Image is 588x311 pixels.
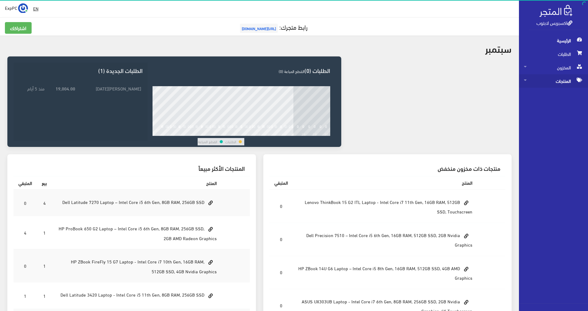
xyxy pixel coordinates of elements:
[269,256,293,289] td: 0
[198,138,218,145] td: القطع المباعة
[201,132,203,136] div: 8
[269,176,293,189] th: المتبقي
[524,47,583,61] span: الطلبات
[234,132,238,136] div: 14
[524,34,583,47] span: الرئيسية
[14,176,37,190] th: المتبقي
[167,132,169,136] div: 2
[18,67,142,73] h3: الطلبات الجديدة (1)
[5,22,32,34] a: اشتراكك
[77,83,142,93] td: [PERSON_NAME][DATE]
[18,3,28,13] img: ...
[279,132,283,136] div: 22
[37,190,52,216] td: 4
[31,3,41,14] a: EN
[52,176,222,190] th: المنتج
[293,223,478,256] td: Dell Precision 7510 – Intel Core i5 6th Gen, 16GB RAM, 512GB SSD, 2GB Nvidia Graphics
[519,61,588,74] a: المخزون
[52,190,222,216] td: Dell Latitude 7270 Laptop – Intel Core i5 6th Gen, 8GB RAM, 256GB SSD
[540,5,572,17] img: .
[14,249,37,282] td: 0
[5,3,28,13] a: ... ExpPC
[5,4,17,12] span: ExpPC
[225,138,237,145] td: الطلبات
[56,85,75,92] strong: 19,004.00
[37,282,52,309] td: 1
[301,132,306,136] div: 26
[279,67,304,75] span: القطع المباعة (0)
[293,256,478,289] td: HP ZBook 14U G6 Laptop – Intel Core i5 8th Gen, 16GB RAM, 512GB SSD, 4GB AMD Graphics
[37,216,52,249] td: 1
[274,165,501,171] h3: منتجات ذات مخزون منخفض
[524,61,583,74] span: المخزون
[33,5,38,12] u: EN
[290,132,295,136] div: 24
[52,282,222,309] td: Dell Latitude 3420 Laptop - Intel Core i5 11th Gen, 8GB RAM, 256GB SSD
[324,132,328,136] div: 30
[524,74,583,88] span: المنتجات
[519,47,588,61] a: الطلبات
[238,21,308,33] a: رابط متجرك:[URL][DOMAIN_NAME]
[536,18,572,27] a: اكسبريس لابتوب
[211,132,215,136] div: 10
[269,190,293,223] td: 0
[293,176,478,189] th: المنتج
[37,249,52,282] td: 1
[178,132,180,136] div: 4
[18,165,245,171] h3: المنتجات الأكثر مبيعاً
[519,74,588,88] a: المنتجات
[52,249,222,282] td: HP ZBook FireFly 15 G7 Laptop - Intel Core i7 10th Gen, 16GB RAM, 512GB SSD, 4GB Nvidia Graphics
[14,282,37,309] td: 1
[293,190,478,223] td: Lenovo ThinkBook 15 G2 ITL Laptop - Intel Core i7 11th Gen, 16GB RAM, 512GB SSD, Touchscreen
[240,24,278,33] span: [URL][DOMAIN_NAME]
[485,43,512,54] h2: سبتمبر
[37,176,52,190] th: بيع
[52,216,222,249] td: HP ProBook 650 G2 Laptop – Intel Core i5 6th Gen, 8GB RAM, 256GB SSD, 2GB AMD Radeon Graphics
[222,132,227,136] div: 12
[153,67,330,73] h3: الطلبات (0)
[14,190,37,216] td: 0
[190,132,192,136] div: 6
[245,132,250,136] div: 16
[14,216,37,249] td: 4
[268,132,272,136] div: 20
[18,83,46,93] td: منذ 5 أيام
[269,223,293,256] td: 0
[313,132,317,136] div: 28
[519,34,588,47] a: الرئيسية
[256,132,261,136] div: 18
